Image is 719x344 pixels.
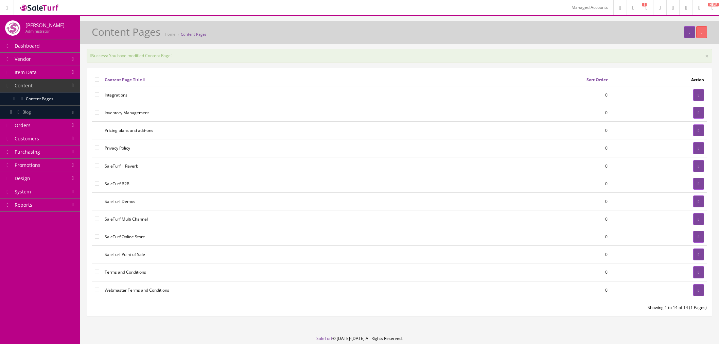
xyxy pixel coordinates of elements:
[102,210,471,228] td: SaleTurf Multi Channel
[471,228,610,246] td: 0
[471,157,610,175] td: 0
[471,281,610,299] td: 0
[471,104,610,122] td: 0
[92,26,160,37] h1: Content Pages
[471,246,610,263] td: 0
[102,246,471,263] td: SaleTurf Point of Sale
[15,122,31,128] span: Orders
[15,69,37,75] span: Item Data
[471,86,610,104] td: 0
[15,188,31,195] span: System
[15,56,31,62] span: Vendor
[102,175,471,192] td: SaleTurf B2B
[25,29,50,34] small: Administrator
[26,96,53,102] span: Content Pages
[102,281,471,299] td: Webmaster Terms and Conditions
[471,139,610,157] td: 0
[181,32,206,37] a: Content Pages
[19,3,60,12] img: SaleTurf
[586,77,608,83] a: Sort Order
[610,74,707,86] td: Action
[471,263,610,281] td: 0
[708,3,719,6] span: HELP
[102,263,471,281] td: Terms and Conditions
[102,104,471,122] td: Inventory Management
[102,228,471,246] td: SaleTurf Online Store
[642,3,647,6] span: 1
[15,202,32,208] span: Reports
[15,42,40,49] span: Dashboard
[102,139,471,157] td: Privacy Policy
[15,175,30,182] span: Design
[400,305,712,311] div: Showing 1 to 14 of 14 (1 Pages)
[471,210,610,228] td: 0
[102,192,471,210] td: SaleTurf Demos
[471,175,610,192] td: 0
[102,157,471,175] td: SaleTurf + Reverb
[471,122,610,139] td: 0
[102,86,471,104] td: Integrations
[105,77,145,83] a: Content Page Title
[22,109,31,115] span: Blog
[165,32,175,37] a: Home
[15,82,33,89] span: Content
[471,192,610,210] td: 0
[316,336,332,341] a: SaleTurf
[15,149,40,155] span: Purchasing
[102,122,471,139] td: Pricing plans and add-ons
[25,22,65,28] h4: [PERSON_NAME]
[87,49,712,63] div: Success: You have modified Content Page!
[5,20,20,36] img: joshlucio05
[705,53,708,59] button: ×
[15,135,39,142] span: Customers
[15,162,40,168] span: Promotions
